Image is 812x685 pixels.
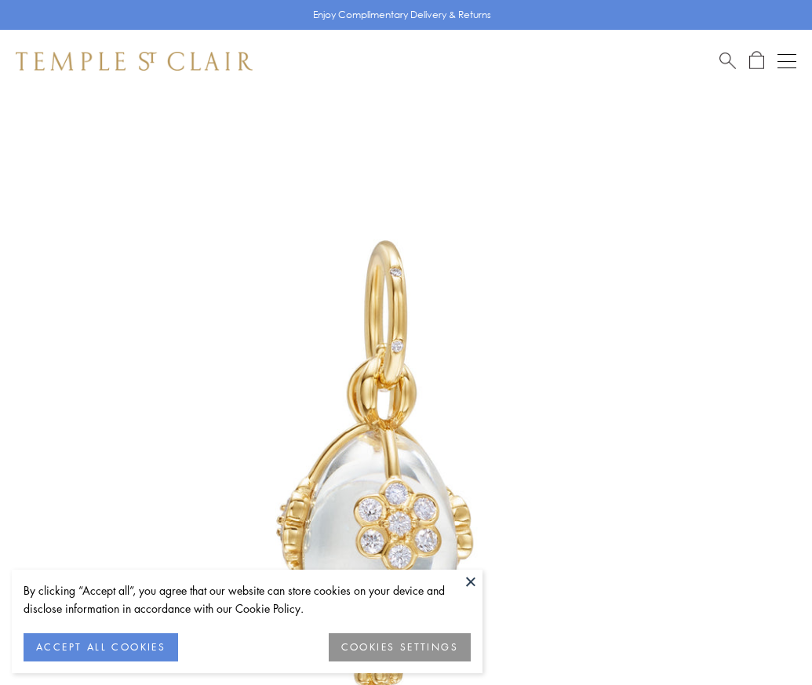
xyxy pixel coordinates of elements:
a: Open Shopping Bag [749,51,764,71]
img: Temple St. Clair [16,52,253,71]
button: Open navigation [777,52,796,71]
div: By clicking “Accept all”, you agree that our website can store cookies on your device and disclos... [24,581,471,618]
button: COOKIES SETTINGS [329,633,471,661]
a: Search [719,51,736,71]
button: ACCEPT ALL COOKIES [24,633,178,661]
p: Enjoy Complimentary Delivery & Returns [313,7,491,23]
